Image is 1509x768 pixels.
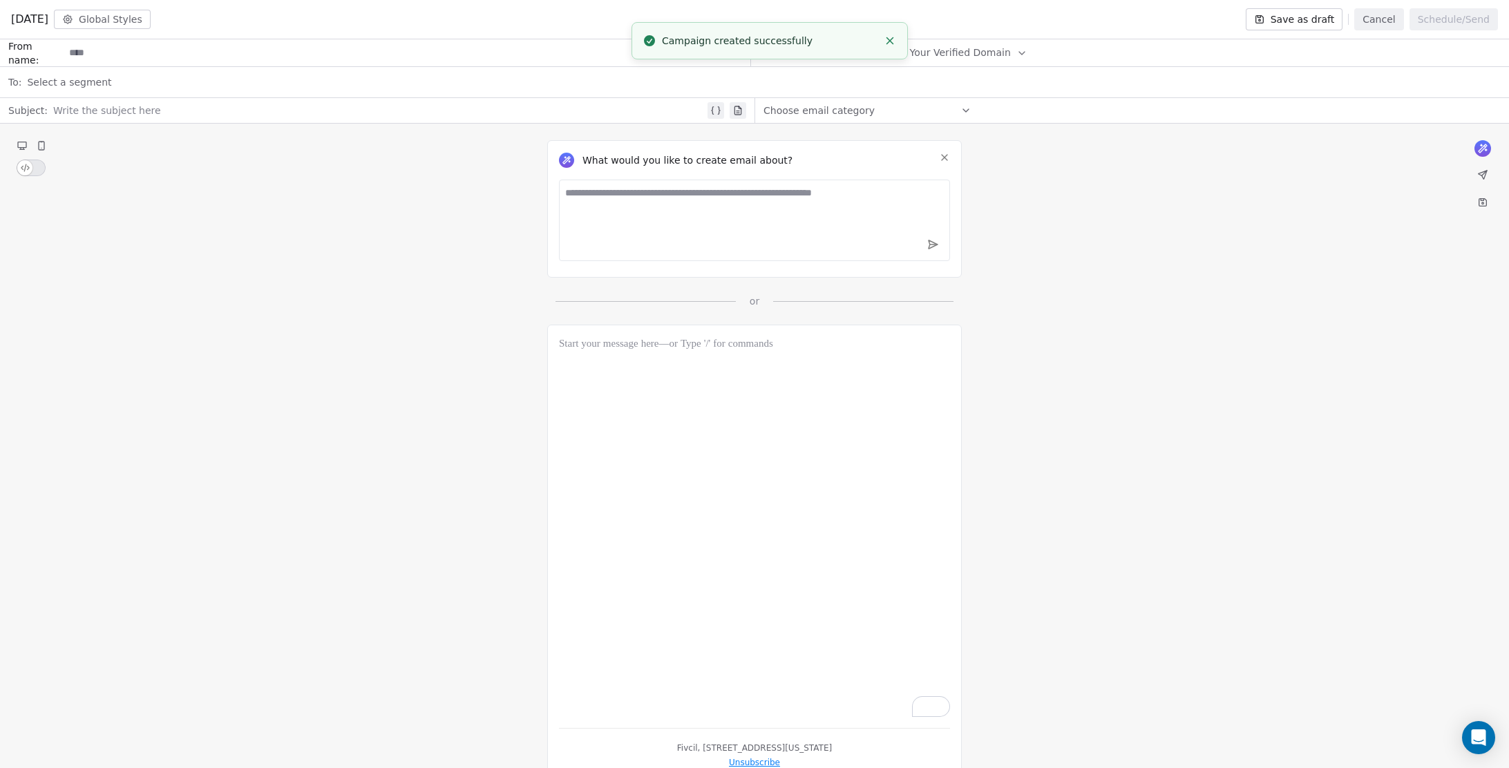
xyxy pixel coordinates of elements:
[11,11,48,28] span: [DATE]
[750,294,759,308] span: or
[1410,8,1498,30] button: Schedule/Send
[27,75,111,89] span: Select a segment
[1246,8,1343,30] button: Save as draft
[763,104,875,117] span: Choose email category
[54,10,151,29] button: Global Styles
[8,75,21,89] span: To:
[877,46,1011,60] span: Select Your Verified Domain
[8,39,64,67] span: From name:
[1354,8,1403,30] button: Cancel
[559,336,950,717] div: To enrich screen reader interactions, please activate Accessibility in Grammarly extension settings
[582,153,793,167] span: What would you like to create email about?
[662,34,878,48] div: Campaign created successfully
[1462,721,1495,754] div: Open Intercom Messenger
[8,104,48,122] span: Subject:
[881,32,899,50] button: Close toast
